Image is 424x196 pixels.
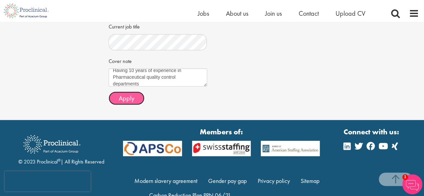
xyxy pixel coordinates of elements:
[18,130,85,158] img: Proclinical Recruitment
[299,9,319,18] a: Contact
[5,171,90,191] iframe: reCAPTCHA
[226,9,248,18] a: About us
[402,174,408,180] span: 1
[301,177,319,185] a: Sitemap
[198,9,209,18] a: Jobs
[258,177,290,185] a: Privacy policy
[256,141,325,156] img: APSCo
[187,141,256,156] img: APSCo
[265,9,282,18] a: Join us
[119,94,134,103] span: Apply
[123,127,320,137] strong: Members of:
[109,21,140,31] label: Current job title
[109,55,132,65] label: Cover note
[134,177,197,185] a: Modern slavery agreement
[344,127,401,137] strong: Connect with us:
[208,177,247,185] a: Gender pay gap
[18,130,104,166] div: © 2023 Proclinical | All Rights Reserved
[336,9,365,18] a: Upload CV
[402,174,422,194] img: Chatbot
[58,157,61,163] sup: ®
[109,91,144,105] button: Apply
[118,141,187,156] img: APSCo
